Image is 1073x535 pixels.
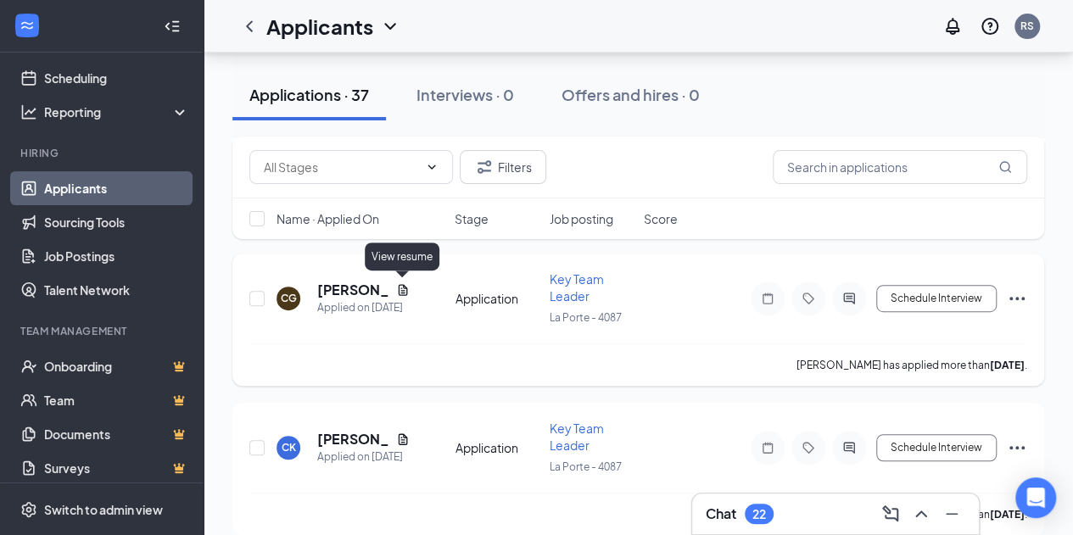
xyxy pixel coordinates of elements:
span: Job posting [549,210,612,227]
svg: ActiveChat [839,441,859,454]
h5: [PERSON_NAME] [317,281,389,299]
svg: Tag [798,441,819,454]
input: All Stages [264,158,418,176]
b: [DATE] [990,359,1025,371]
div: Application [455,439,539,456]
div: Applications · 37 [249,84,369,105]
span: Stage [455,210,489,227]
a: TeamCrown [44,383,189,417]
svg: WorkstreamLogo [19,17,36,34]
a: Applicants [44,171,189,205]
a: DocumentsCrown [44,417,189,451]
h1: Applicants [266,12,373,41]
svg: Document [396,283,410,297]
svg: Minimize [942,504,962,524]
svg: Ellipses [1007,288,1027,309]
div: Open Intercom Messenger [1015,477,1056,518]
svg: Settings [20,501,37,518]
svg: Document [396,432,410,446]
a: Job Postings [44,239,189,273]
button: ComposeMessage [877,500,904,527]
div: Application [455,290,539,307]
svg: ActiveChat [839,292,859,305]
svg: Note [757,441,778,454]
div: Reporting [44,103,190,120]
svg: ChevronDown [425,160,439,174]
svg: Filter [474,157,495,177]
div: View resume [365,242,439,270]
svg: Note [757,292,778,305]
b: [DATE] [990,508,1025,521]
div: Team Management [20,324,186,338]
a: Sourcing Tools [44,205,189,239]
svg: ComposeMessage [880,504,901,524]
div: Offers and hires · 0 [562,84,700,105]
h3: Chat [706,504,736,523]
div: Applied on [DATE] [317,449,410,465]
div: 22 [752,507,766,521]
span: La Porte - 4087 [550,311,622,324]
a: SurveysCrown [44,451,189,485]
div: Hiring [20,146,186,160]
button: Minimize [938,500,965,527]
a: Talent Network [44,273,189,307]
svg: MagnifyingGlass [998,160,1012,174]
div: Interviews · 0 [416,84,514,105]
span: Score [644,210,678,227]
span: Name · Applied On [277,210,379,227]
svg: ChevronDown [380,16,400,36]
button: Schedule Interview [876,285,997,312]
div: CG [281,291,297,305]
span: La Porte - 4087 [550,460,622,473]
svg: Notifications [942,16,963,36]
svg: Collapse [164,18,181,35]
button: Filter Filters [460,150,546,184]
svg: Analysis [20,103,37,120]
svg: ChevronLeft [239,16,260,36]
svg: QuestionInfo [980,16,1000,36]
p: [PERSON_NAME] has applied more than . [796,358,1027,372]
div: CK [282,440,296,454]
a: Scheduling [44,61,189,95]
button: ChevronUp [908,500,935,527]
svg: Ellipses [1007,437,1027,458]
span: Key Team Leader [550,271,604,304]
input: Search in applications [773,150,1027,184]
div: Switch to admin view [44,501,163,518]
svg: ChevronUp [911,504,931,524]
h5: [PERSON_NAME] [317,430,389,449]
div: Applied on [DATE] [317,299,410,316]
span: Key Team Leader [550,421,604,453]
a: OnboardingCrown [44,349,189,383]
div: RS [1020,19,1034,33]
svg: Tag [798,292,819,305]
button: Schedule Interview [876,434,997,461]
